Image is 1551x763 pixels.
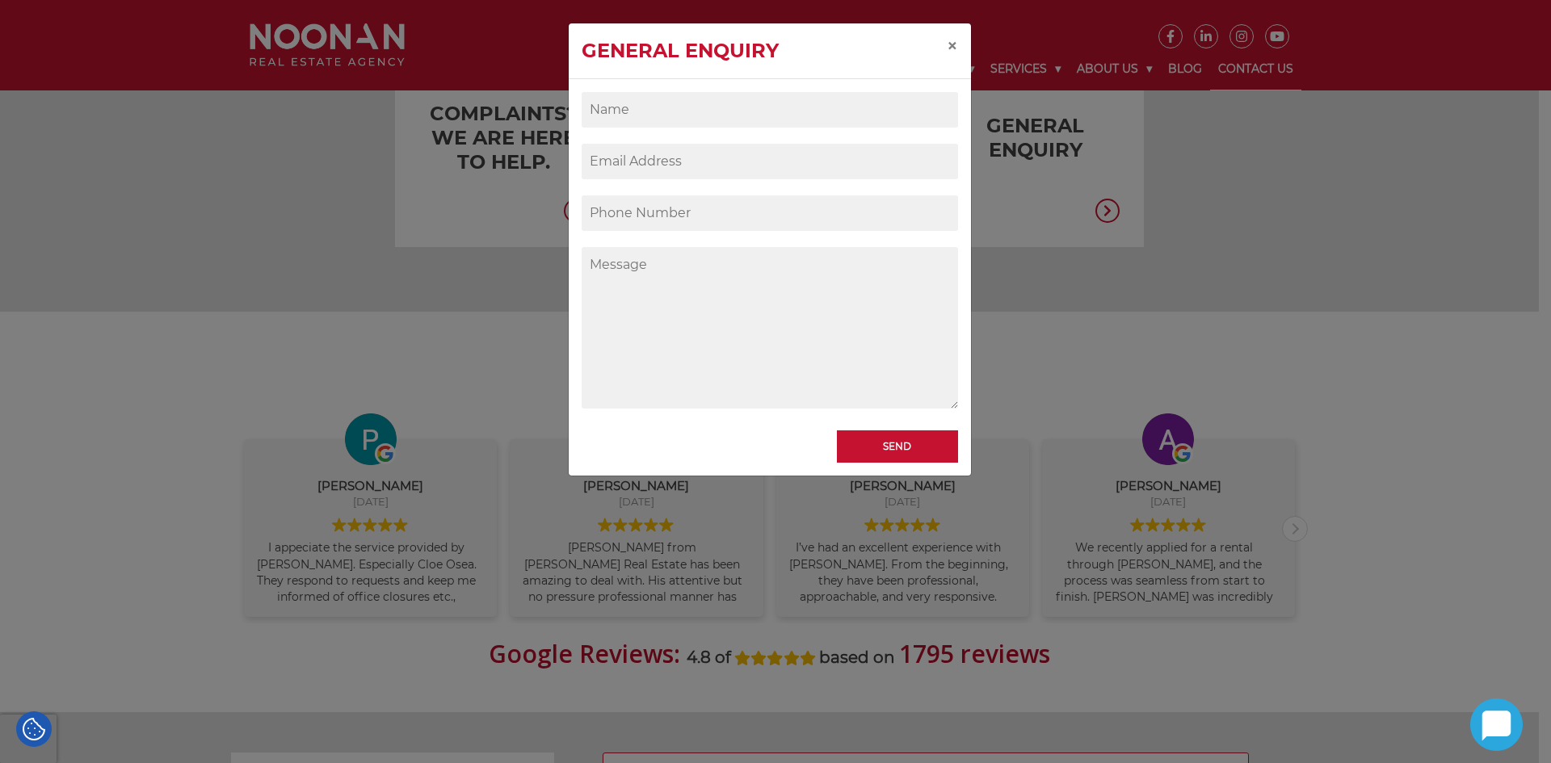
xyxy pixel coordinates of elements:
[582,195,958,231] input: Phone Number
[582,92,958,455] form: Contact form
[582,92,958,128] input: Name
[16,711,52,747] div: Cookie Settings
[934,23,971,69] button: Close
[837,430,958,463] input: Send
[582,144,958,179] input: Email Address
[582,36,779,65] h4: General Enquiry
[947,34,958,57] span: ×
